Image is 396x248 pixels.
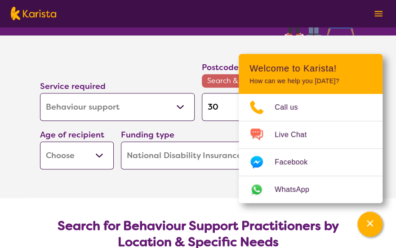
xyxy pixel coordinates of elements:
[275,183,320,196] span: WhatsApp
[374,11,383,17] img: menu
[275,155,318,169] span: Facebook
[202,62,280,73] label: Postcode or Suburb
[202,74,356,88] span: Search & select a postcode to proceed
[40,81,106,92] label: Service required
[11,7,56,20] img: Karista logo
[40,129,104,140] label: Age of recipient
[249,63,372,74] h2: Welcome to Karista!
[202,93,356,121] input: Type
[239,176,383,203] a: Web link opens in a new tab.
[357,212,383,237] button: Channel Menu
[239,94,383,203] ul: Choose channel
[275,101,309,114] span: Call us
[121,129,174,140] label: Funding type
[275,128,317,142] span: Live Chat
[239,54,383,203] div: Channel Menu
[249,77,372,85] p: How can we help you [DATE]?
